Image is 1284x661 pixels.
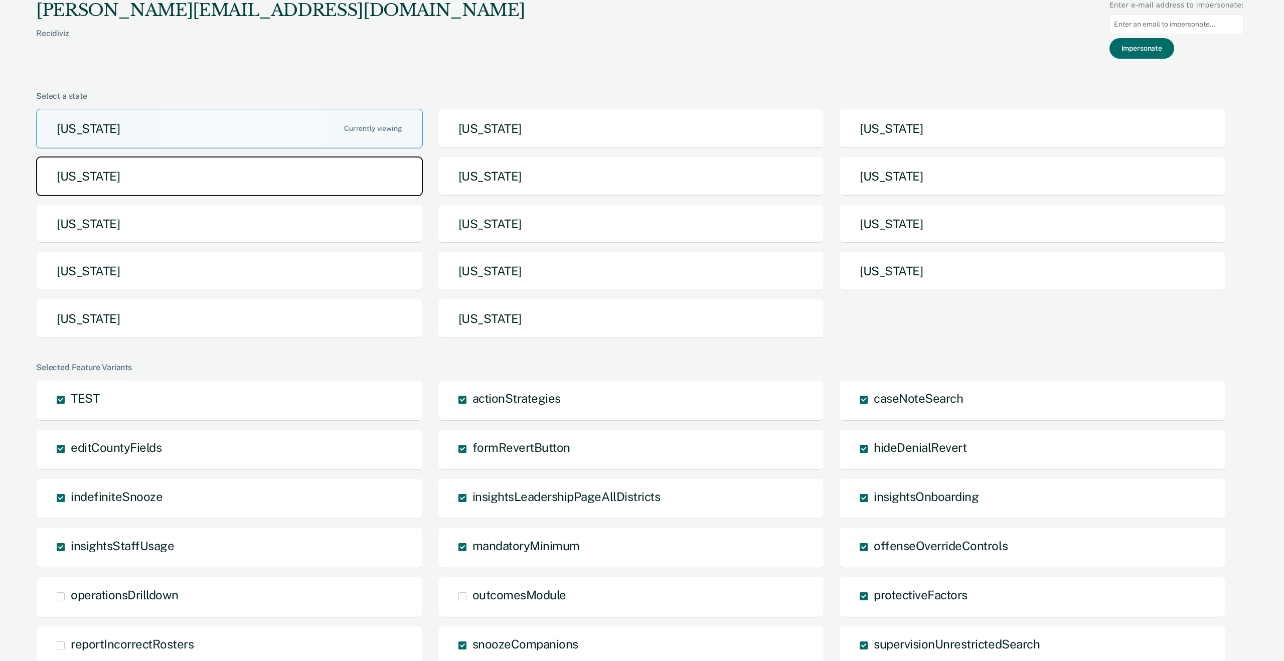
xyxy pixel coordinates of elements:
button: [US_STATE] [36,251,423,291]
span: insightsLeadershipPageAllDistricts [472,489,661,504]
span: indefiniteSnooze [71,489,163,504]
span: snoozeCompanions [472,637,578,651]
button: [US_STATE] [36,299,423,339]
span: supervisionUnrestrictedSearch [874,637,1040,651]
div: Selected Feature Variants [36,363,1244,372]
button: [US_STATE] [839,109,1226,148]
button: [US_STATE] [438,109,825,148]
button: [US_STATE] [36,156,423,196]
span: actionStrategies [472,391,561,405]
span: reportIncorrectRosters [71,637,194,651]
button: [US_STATE] [438,251,825,291]
div: Recidiviz [36,29,525,54]
span: caseNoteSearch [874,391,963,405]
span: outcomesModule [472,588,566,602]
span: offenseOverrideControls [874,539,1008,553]
button: [US_STATE] [839,204,1226,244]
button: [US_STATE] [438,156,825,196]
button: [US_STATE] [438,299,825,339]
div: Select a state [36,91,1244,101]
span: hideDenialRevert [874,440,967,454]
button: [US_STATE] [839,251,1226,291]
span: editCountyFields [71,440,162,454]
button: [US_STATE] [36,109,423,148]
span: protectiveFactors [874,588,968,602]
span: mandatoryMinimum [472,539,580,553]
input: Enter an email to impersonate... [1109,15,1244,34]
span: insightsStaffUsage [71,539,174,553]
button: [US_STATE] [438,204,825,244]
button: Impersonate [1109,38,1174,59]
button: [US_STATE] [839,156,1226,196]
span: TEST [71,391,99,405]
span: insightsOnboarding [874,489,979,504]
span: formRevertButton [472,440,570,454]
span: operationsDrilldown [71,588,179,602]
button: [US_STATE] [36,204,423,244]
